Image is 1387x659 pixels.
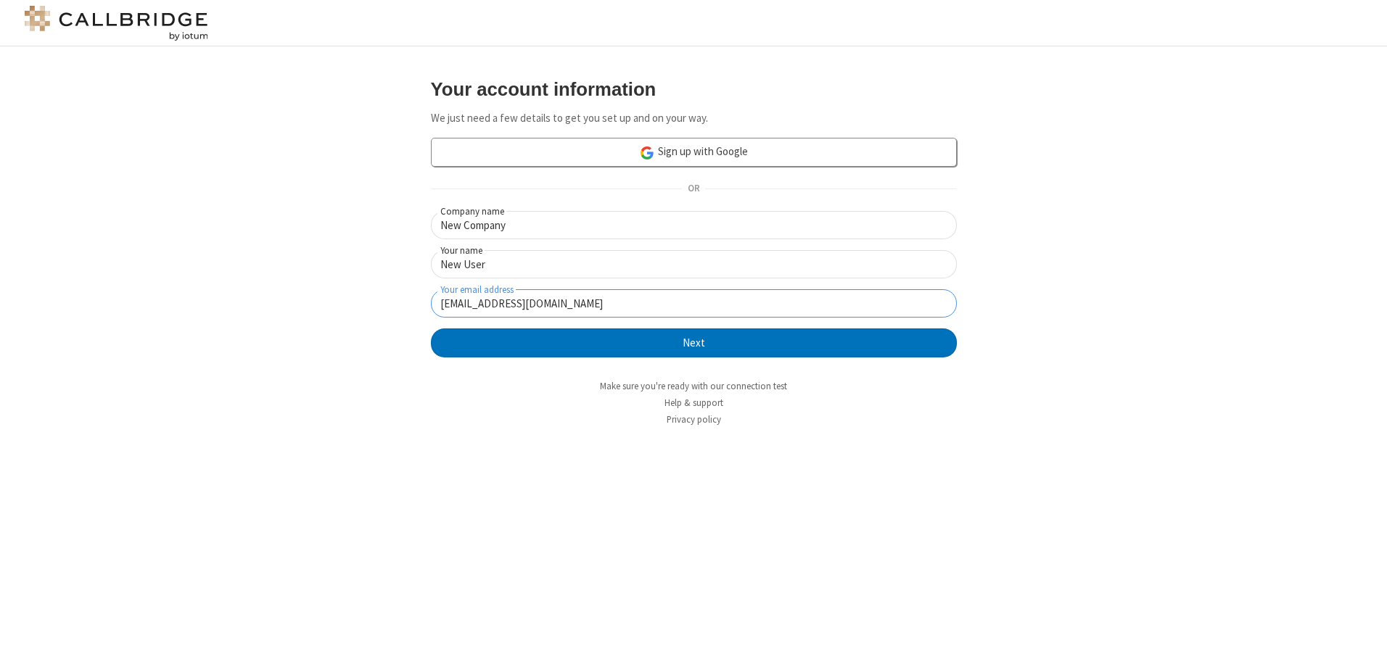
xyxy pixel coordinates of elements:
[431,289,957,318] input: Your email address
[664,397,723,409] a: Help & support
[431,110,957,127] p: We just need a few details to get you set up and on your way.
[431,211,957,239] input: Company name
[639,145,655,161] img: google-icon.png
[431,79,957,99] h3: Your account information
[431,138,957,167] a: Sign up with Google
[600,380,787,392] a: Make sure you're ready with our connection test
[431,250,957,278] input: Your name
[682,179,705,199] span: OR
[431,328,957,357] button: Next
[667,413,721,426] a: Privacy policy
[22,6,210,41] img: logo@2x.png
